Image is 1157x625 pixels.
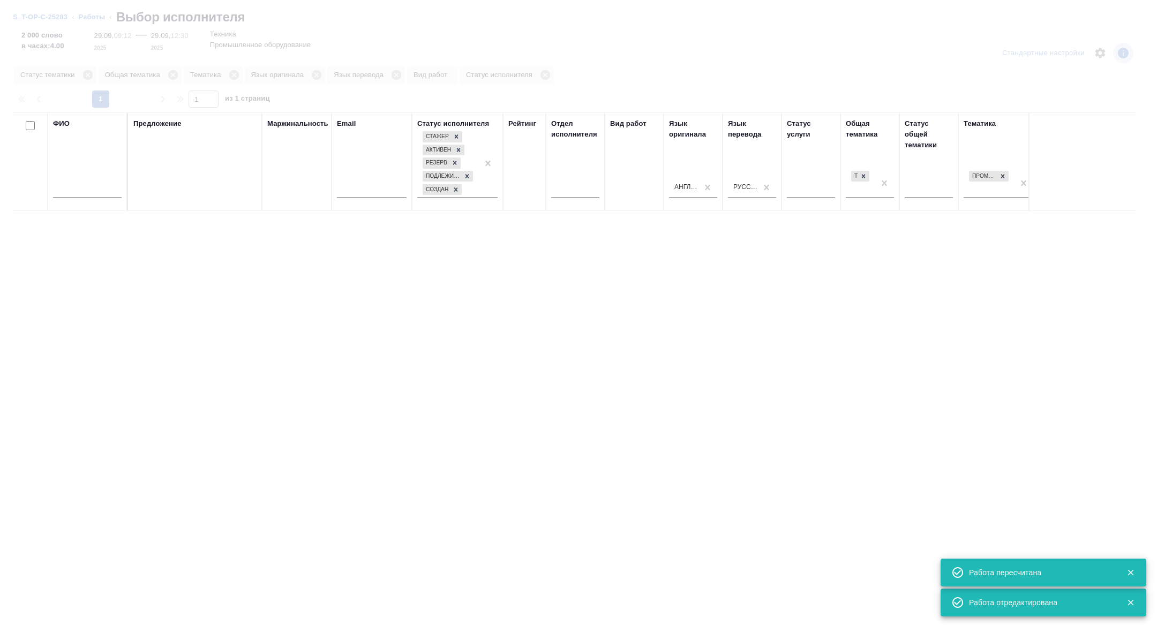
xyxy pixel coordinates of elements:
div: Стажер, Активен, Резерв, Подлежит внедрению, Создан [422,183,463,197]
button: Закрыть [1120,598,1141,607]
div: Русский [733,183,758,192]
div: Язык перевода [728,118,776,140]
div: Стажер, Активен, Резерв, Подлежит внедрению, Создан [422,156,462,170]
div: Статус услуги [787,118,835,140]
div: Работа пересчитана [969,567,1110,578]
div: Промышленное оборудование [968,170,1010,183]
div: Техника [851,171,858,182]
div: Создан [423,184,450,195]
div: ФИО [53,118,70,129]
div: Email [337,118,356,129]
div: Активен [423,145,453,156]
div: Вид работ [610,118,647,129]
div: Отдел исполнителя [551,118,599,140]
div: Подлежит внедрению [423,171,461,182]
button: Закрыть [1120,568,1141,577]
div: Стажер, Активен, Резерв, Подлежит внедрению, Создан [422,144,465,157]
div: Язык оригинала [669,118,717,140]
div: Стажер, Активен, Резерв, Подлежит внедрению, Создан [422,130,463,144]
div: Тематика [964,118,996,129]
div: Маржинальность [267,118,328,129]
div: Техника [850,170,870,183]
div: Рейтинг [508,118,536,129]
div: Статус общей тематики [905,118,953,150]
div: Стажер [423,131,450,142]
div: Статус исполнителя [417,118,489,129]
div: Английский [674,183,699,192]
div: Работа отредактирована [969,597,1110,608]
div: Резерв [423,157,449,169]
div: Стажер, Активен, Резерв, Подлежит внедрению, Создан [422,170,474,183]
div: Промышленное оборудование [969,171,997,182]
div: Предложение [133,118,182,129]
div: Общая тематика [846,118,894,140]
